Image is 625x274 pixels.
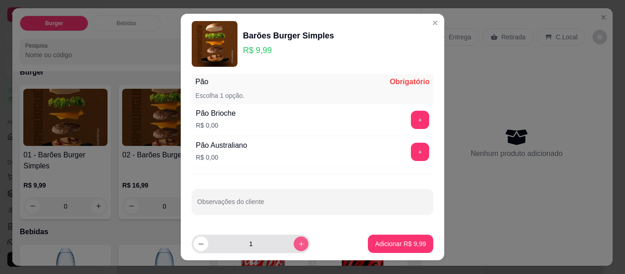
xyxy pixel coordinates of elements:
div: Pão Australiano [196,140,247,151]
input: Observações do cliente [197,201,428,210]
p: Obrigatório [390,76,430,87]
button: increase-product-quantity [294,236,308,251]
img: product-image [192,21,237,67]
button: Adicionar R$ 9,99 [368,235,433,253]
p: Pão [195,76,208,87]
p: R$ 0,00 [196,121,236,130]
p: R$ 9,99 [243,44,334,57]
div: Barões Burger Simples [243,29,334,42]
p: R$ 0,00 [196,153,247,162]
button: add [411,111,429,129]
button: add [411,143,429,161]
button: Close [428,16,442,30]
p: Adicionar R$ 9,99 [375,239,426,248]
button: decrease-product-quantity [194,236,208,251]
p: Escolha 1 opção. [195,91,244,100]
div: Pão Brioche [196,108,236,119]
